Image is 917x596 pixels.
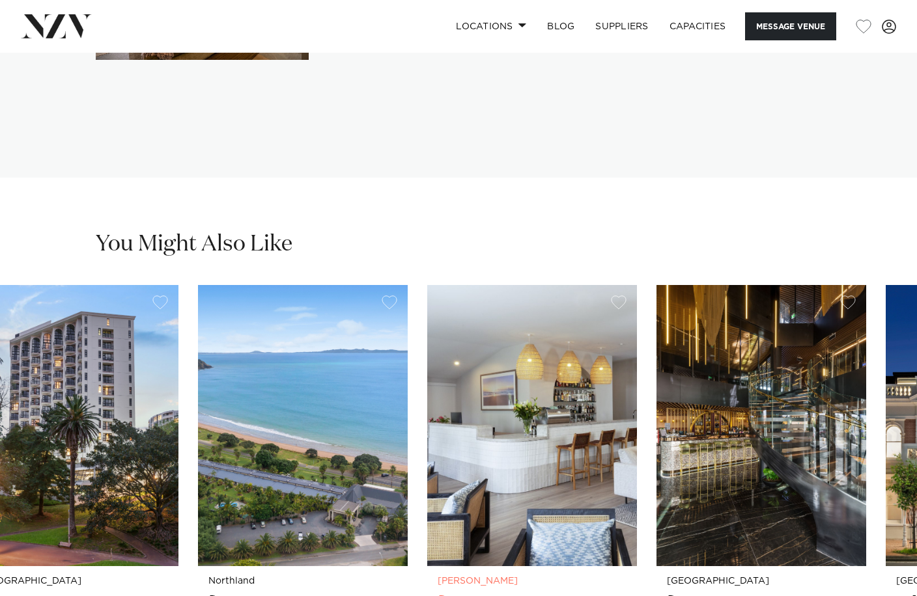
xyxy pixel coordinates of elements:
[96,230,292,259] h2: You Might Also Like
[667,576,856,586] small: [GEOGRAPHIC_DATA]
[21,14,92,38] img: nzv-logo.png
[537,12,585,40] a: BLOG
[585,12,658,40] a: SUPPLIERS
[438,576,627,586] small: [PERSON_NAME]
[745,12,836,40] button: Message Venue
[445,12,537,40] a: Locations
[659,12,737,40] a: Capacities
[208,576,397,586] small: Northland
